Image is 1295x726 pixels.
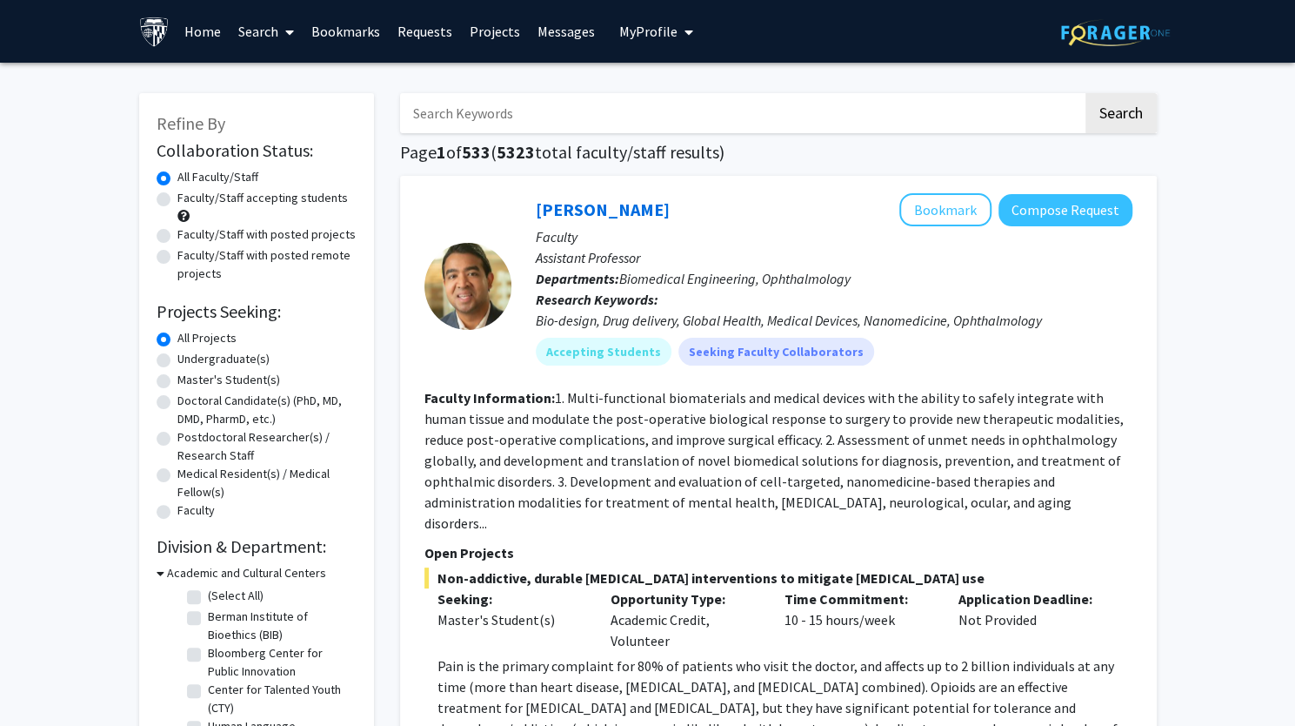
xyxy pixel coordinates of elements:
[771,588,945,651] div: 10 - 15 hours/week
[611,588,758,609] p: Opportunity Type:
[177,329,237,347] label: All Projects
[230,1,303,62] a: Search
[177,371,280,389] label: Master's Student(s)
[497,141,535,163] span: 5323
[177,465,357,501] label: Medical Resident(s) / Medical Fellow(s)
[177,168,258,186] label: All Faculty/Staff
[208,681,352,717] label: Center for Talented Youth (CTY)
[536,198,670,220] a: [PERSON_NAME]
[157,112,225,134] span: Refine By
[461,1,529,62] a: Projects
[536,338,671,366] mat-chip: Accepting Students
[424,389,555,407] b: Faculty Information:
[177,225,356,244] label: Faculty/Staff with posted projects
[945,588,1119,651] div: Not Provided
[303,1,389,62] a: Bookmarks
[208,608,352,644] label: Berman Institute of Bioethics (BIB)
[400,142,1157,163] h1: Page of ( total faculty/staff results)
[678,338,874,366] mat-chip: Seeking Faculty Collaborators
[208,644,352,681] label: Bloomberg Center for Public Innovation
[437,141,446,163] span: 1
[529,1,604,62] a: Messages
[619,23,678,40] span: My Profile
[437,588,585,609] p: Seeking:
[597,588,771,651] div: Academic Credit, Volunteer
[424,568,1132,588] span: Non-addictive, durable [MEDICAL_DATA] interventions to mitigate [MEDICAL_DATA] use
[157,301,357,322] h2: Projects Seeking:
[437,609,585,630] div: Master's Student(s)
[536,310,1132,331] div: Bio-design, Drug delivery, Global Health, Medical Devices, Nanomedicine, Ophthalmology
[1085,93,1157,133] button: Search
[177,189,348,207] label: Faculty/Staff accepting students
[13,648,74,713] iframe: Chat
[167,564,326,582] h3: Academic and Cultural Centers
[177,246,357,283] label: Faculty/Staff with posted remote projects
[536,247,1132,268] p: Assistant Professor
[1061,19,1170,46] img: ForagerOne Logo
[536,226,1132,247] p: Faculty
[157,536,357,557] h2: Division & Department:
[208,587,264,605] label: (Select All)
[958,588,1106,609] p: Application Deadline:
[176,1,230,62] a: Home
[139,17,170,47] img: Johns Hopkins University Logo
[177,350,270,368] label: Undergraduate(s)
[177,428,357,465] label: Postdoctoral Researcher(s) / Research Staff
[177,501,215,520] label: Faculty
[536,270,619,287] b: Departments:
[998,194,1132,226] button: Compose Request to Kunal Parikh
[157,140,357,161] h2: Collaboration Status:
[536,291,658,308] b: Research Keywords:
[424,389,1124,532] fg-read-more: 1. Multi-functional biomaterials and medical devices with the ability to safely integrate with hu...
[784,588,932,609] p: Time Commitment:
[424,542,1132,563] p: Open Projects
[899,193,991,226] button: Add Kunal Parikh to Bookmarks
[619,270,851,287] span: Biomedical Engineering, Ophthalmology
[462,141,491,163] span: 533
[389,1,461,62] a: Requests
[400,93,1083,133] input: Search Keywords
[177,392,357,428] label: Doctoral Candidate(s) (PhD, MD, DMD, PharmD, etc.)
